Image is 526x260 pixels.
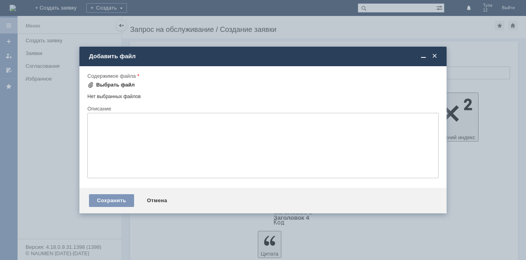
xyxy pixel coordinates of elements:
span: Закрыть [431,53,439,60]
div: Описание [87,106,437,111]
div: Выбрать файл [96,82,135,88]
div: Добавить файл [89,53,439,60]
div: Содержимое файла [87,73,437,79]
span: Свернуть (Ctrl + M) [419,53,427,60]
div: Прошу удалить отложенные чеки за [DATE]. [3,3,117,16]
div: Нет выбранных файлов [87,91,439,100]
